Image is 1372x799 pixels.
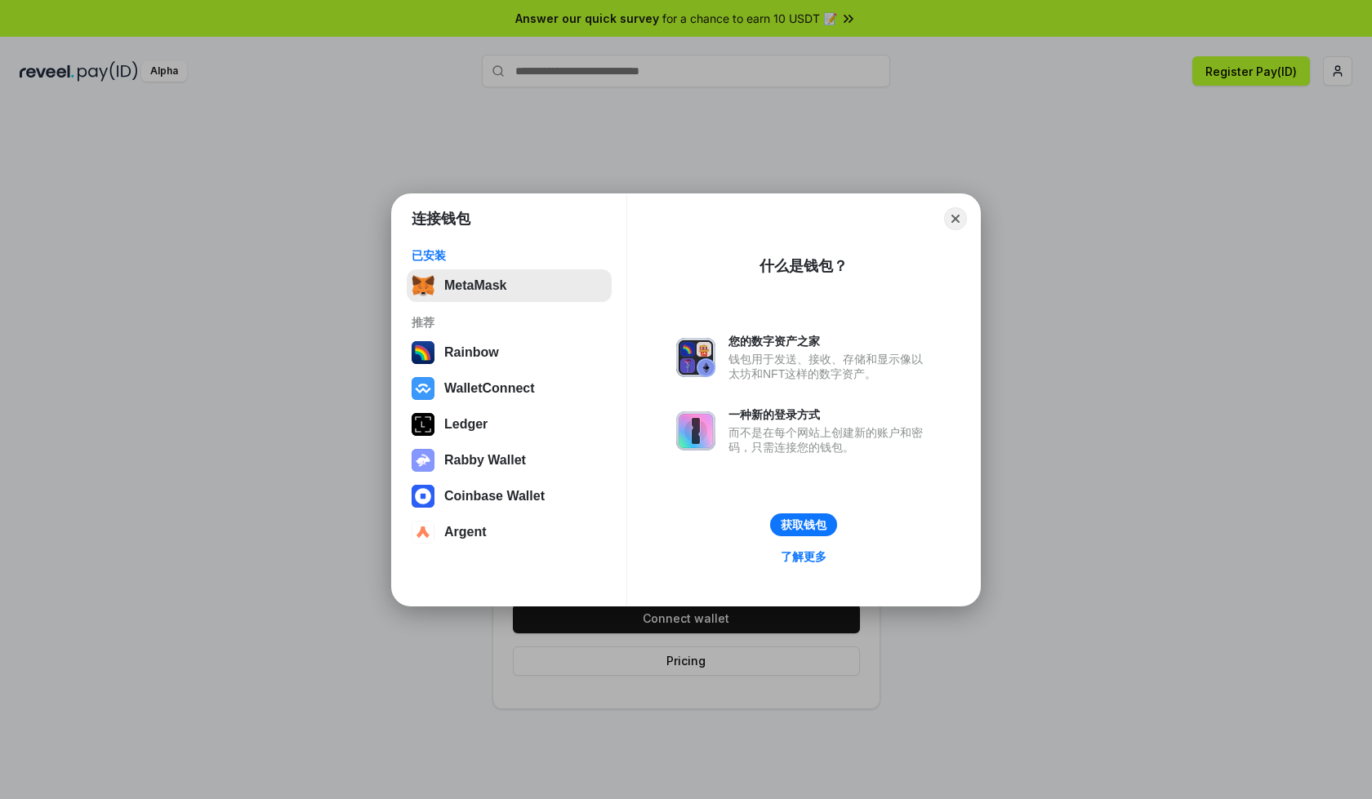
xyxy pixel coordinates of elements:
[444,381,535,396] div: WalletConnect
[412,449,434,472] img: svg+xml,%3Csvg%20xmlns%3D%22http%3A%2F%2Fwww.w3.org%2F2000%2Fsvg%22%20fill%3D%22none%22%20viewBox...
[444,417,488,432] div: Ledger
[407,480,612,513] button: Coinbase Wallet
[676,338,715,377] img: svg+xml,%3Csvg%20xmlns%3D%22http%3A%2F%2Fwww.w3.org%2F2000%2Fsvg%22%20fill%3D%22none%22%20viewBox...
[407,336,612,369] button: Rainbow
[407,444,612,477] button: Rabby Wallet
[407,516,612,548] button: Argent
[728,352,931,381] div: 钱包用于发送、接收、存储和显示像以太坊和NFT这样的数字资产。
[444,278,506,293] div: MetaMask
[412,521,434,544] img: svg+xml,%3Csvg%20width%3D%2228%22%20height%3D%2228%22%20viewBox%3D%220%200%2028%2028%22%20fill%3D...
[412,274,434,297] img: svg+xml,%3Csvg%20fill%3D%22none%22%20height%3D%2233%22%20viewBox%3D%220%200%2035%2033%22%20width%...
[771,546,836,567] a: 了解更多
[728,425,931,455] div: 而不是在每个网站上创建新的账户和密码，只需连接您的钱包。
[781,549,826,564] div: 了解更多
[412,315,607,330] div: 推荐
[412,248,607,263] div: 已安装
[407,408,612,441] button: Ledger
[444,525,487,539] div: Argent
[407,372,612,405] button: WalletConnect
[412,209,470,229] h1: 连接钱包
[444,489,545,504] div: Coinbase Wallet
[728,334,931,348] div: 您的数字资产之家
[444,453,526,468] div: Rabby Wallet
[759,256,848,276] div: 什么是钱包？
[444,345,499,360] div: Rainbow
[412,341,434,364] img: svg+xml,%3Csvg%20width%3D%22120%22%20height%3D%22120%22%20viewBox%3D%220%200%20120%20120%22%20fil...
[781,517,826,532] div: 获取钱包
[412,485,434,508] img: svg+xml,%3Csvg%20width%3D%2228%22%20height%3D%2228%22%20viewBox%3D%220%200%2028%2028%22%20fill%3D...
[412,377,434,400] img: svg+xml,%3Csvg%20width%3D%2228%22%20height%3D%2228%22%20viewBox%3D%220%200%2028%2028%22%20fill%3D...
[770,513,837,536] button: 获取钱包
[944,207,967,230] button: Close
[676,411,715,451] img: svg+xml,%3Csvg%20xmlns%3D%22http%3A%2F%2Fwww.w3.org%2F2000%2Fsvg%22%20fill%3D%22none%22%20viewBox...
[407,269,612,302] button: MetaMask
[412,413,434,436] img: svg+xml,%3Csvg%20xmlns%3D%22http%3A%2F%2Fwww.w3.org%2F2000%2Fsvg%22%20width%3D%2228%22%20height%3...
[728,407,931,422] div: 一种新的登录方式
